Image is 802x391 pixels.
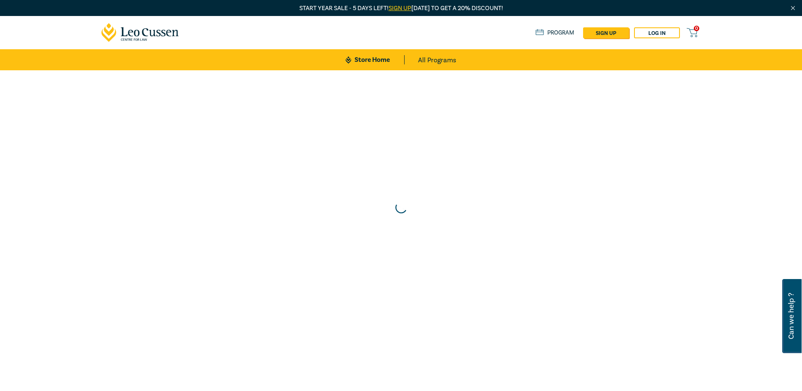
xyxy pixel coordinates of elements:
[346,55,404,64] a: Store Home
[583,27,629,38] a: sign up
[694,26,699,31] span: 0
[418,49,456,70] a: All Programs
[101,4,701,13] p: START YEAR SALE - 5 DAYS LEFT! [DATE] TO GET A 20% DISCOUNT!
[536,28,575,37] a: Program
[389,4,411,12] a: SIGN UP
[634,27,680,38] a: Log in
[789,5,797,12] img: Close
[787,284,795,348] span: Can we help ?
